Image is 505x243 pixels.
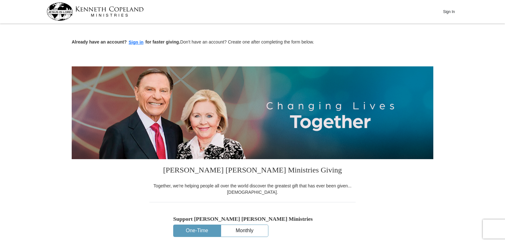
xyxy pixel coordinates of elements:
[174,225,220,237] button: One-Time
[72,39,180,44] strong: Already have an account? for faster giving.
[72,39,433,46] p: Don't have an account? Create one after completing the form below.
[149,159,356,183] h3: [PERSON_NAME] [PERSON_NAME] Ministries Giving
[149,183,356,195] div: Together, we're helping people all over the world discover the greatest gift that has ever been g...
[127,39,146,46] button: Sign in
[221,225,268,237] button: Monthly
[439,7,458,17] button: Sign In
[173,216,332,222] h5: Support [PERSON_NAME] [PERSON_NAME] Ministries
[47,3,144,21] img: kcm-header-logo.svg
